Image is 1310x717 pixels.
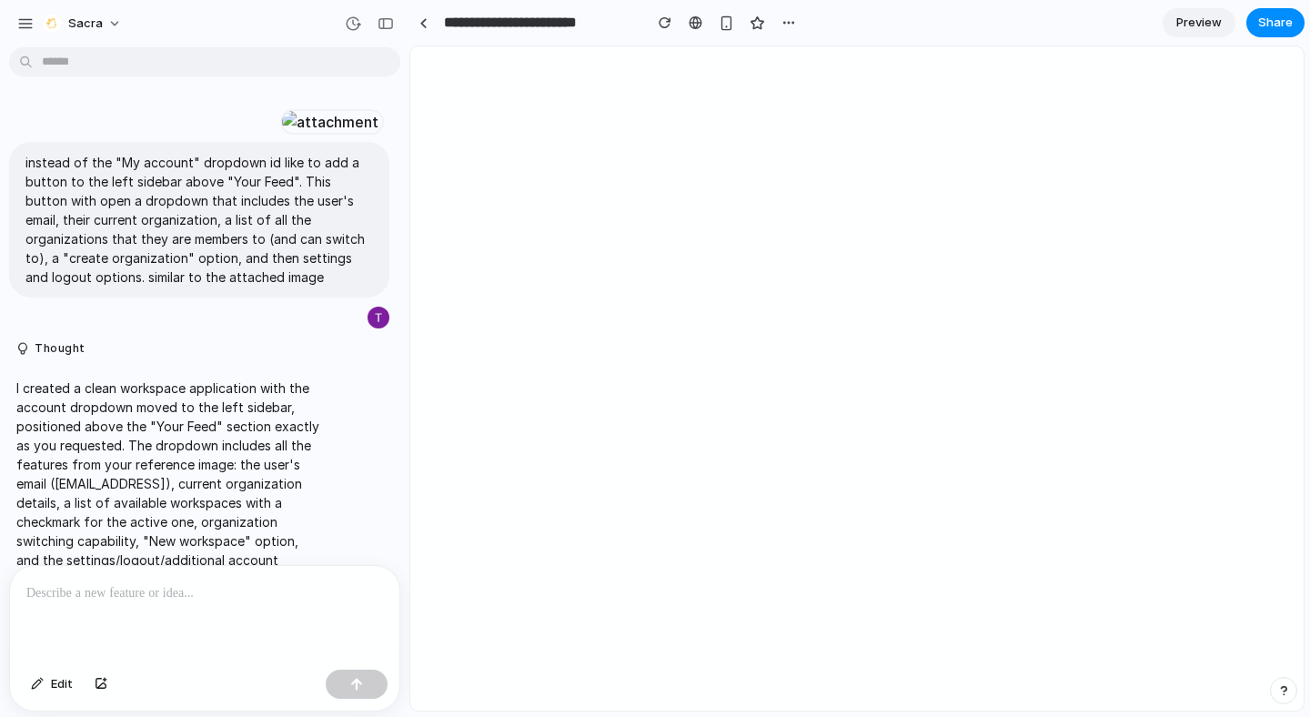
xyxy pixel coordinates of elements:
a: Preview [1163,8,1235,37]
p: I created a clean workspace application with the account dropdown moved to the left sidebar, posi... [16,379,320,665]
button: Share [1246,8,1305,37]
p: instead of the "My account" dropdown id like to add a button to the left sidebar above "Your Feed... [25,153,373,287]
button: Edit [22,670,82,699]
button: Sacra [35,9,131,38]
span: Share [1258,14,1293,32]
span: Sacra [68,15,103,33]
span: Edit [51,675,73,693]
span: Preview [1176,14,1222,32]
